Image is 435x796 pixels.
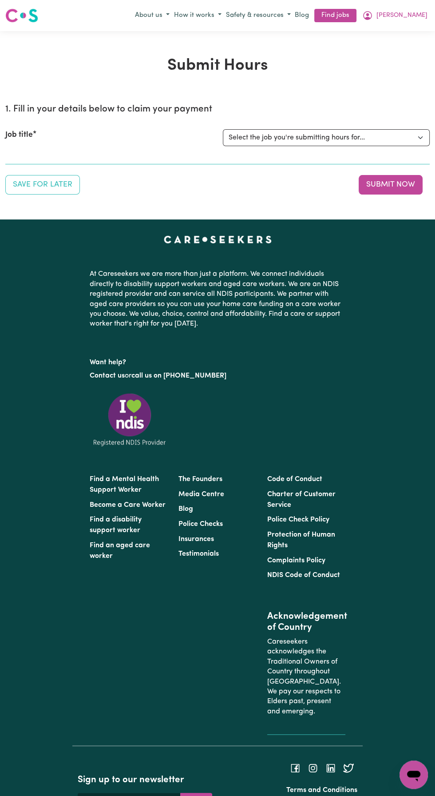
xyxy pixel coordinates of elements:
button: Submit your job report [359,175,423,195]
img: Registered NDIS provider [90,392,170,447]
a: Protection of Human Rights [267,531,335,549]
a: Careseekers home page [164,235,272,243]
a: The Founders [178,476,222,483]
a: Follow Careseekers on LinkedIn [325,764,336,772]
h2: Acknowledgement of Country [267,611,345,633]
img: Careseekers logo [5,8,38,24]
a: Find a disability support worker [90,516,142,534]
a: Blog [293,9,311,23]
a: Charter of Customer Service [267,491,336,509]
button: About us [133,8,172,23]
a: Code of Conduct [267,476,322,483]
a: Complaints Policy [267,557,325,564]
p: At Careseekers we are more than just a platform. We connect individuals directly to disability su... [90,266,345,332]
a: Blog [178,505,193,513]
a: Contact us [90,372,125,379]
a: Insurances [178,536,214,543]
a: Careseekers logo [5,5,38,26]
a: Follow Careseekers on Instagram [308,764,318,772]
a: Follow Careseekers on Facebook [290,764,301,772]
a: Testimonials [178,550,219,557]
a: call us on [PHONE_NUMBER] [131,372,226,379]
a: Terms and Conditions [286,787,357,794]
h2: 1. Fill in your details below to claim your payment [5,104,430,115]
button: Safety & resources [224,8,293,23]
button: My Account [360,8,430,23]
a: Police Check Policy [267,516,329,523]
p: Want help? [90,354,345,367]
label: Job title [5,129,33,141]
a: Find jobs [314,9,356,23]
p: or [90,367,345,384]
a: Find an aged care worker [90,542,150,560]
a: Police Checks [178,521,223,528]
a: Media Centre [178,491,224,498]
button: Save your job report [5,175,80,195]
button: How it works [172,8,224,23]
a: Find a Mental Health Support Worker [90,476,159,494]
iframe: Button to launch messaging window [399,760,428,789]
a: NDIS Code of Conduct [267,572,340,579]
a: Follow Careseekers on Twitter [343,764,354,772]
p: Careseekers acknowledges the Traditional Owners of Country throughout [GEOGRAPHIC_DATA]. We pay o... [267,633,345,720]
a: Become a Care Worker [90,501,166,509]
span: [PERSON_NAME] [376,11,427,20]
h1: Submit Hours [5,56,430,76]
h2: Sign up to our newsletter [78,775,212,786]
